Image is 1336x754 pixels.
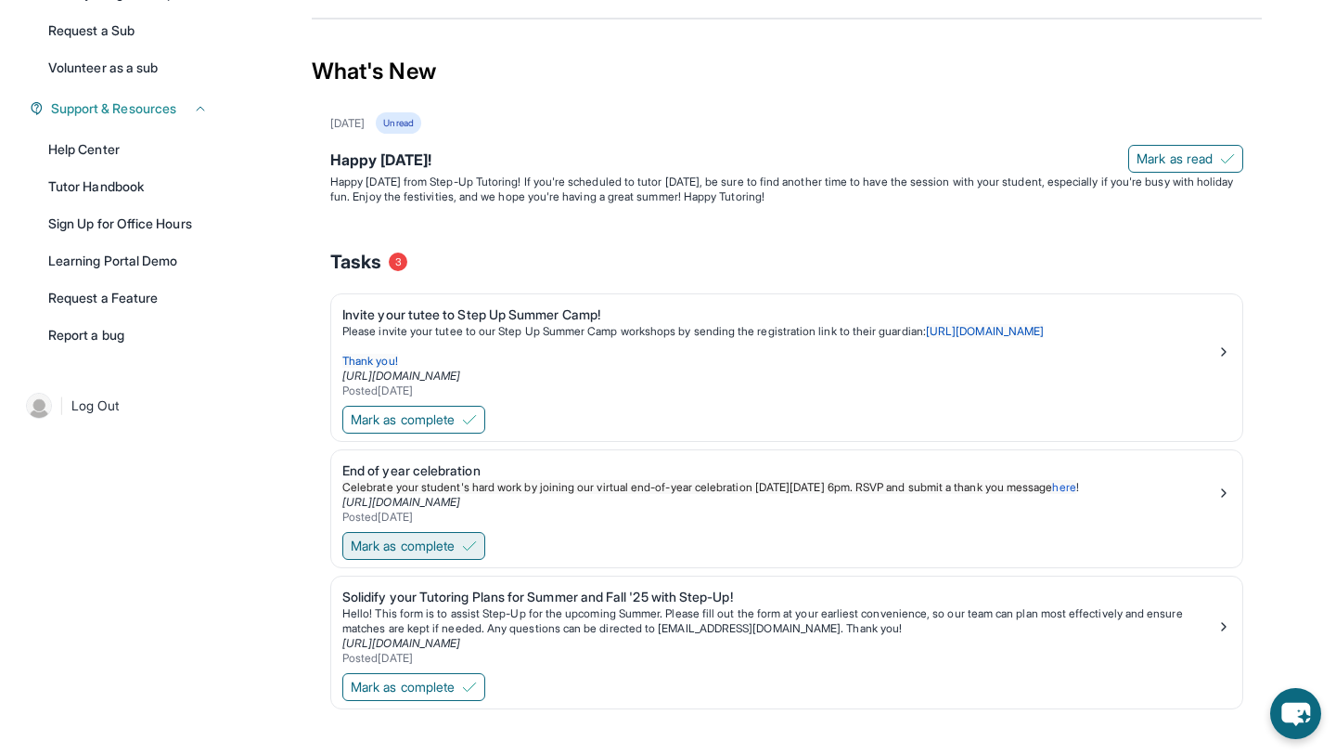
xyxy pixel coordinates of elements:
[19,385,219,426] a: |Log Out
[342,673,485,701] button: Mark as complete
[342,651,1216,666] div: Posted [DATE]
[37,51,219,84] a: Volunteer as a sub
[342,406,485,434] button: Mark as complete
[51,99,176,118] span: Support & Resources
[342,383,1216,398] div: Posted [DATE]
[342,305,1216,324] div: Invite your tutee to Step Up Summer Camp!
[342,495,460,509] a: [URL][DOMAIN_NAME]
[37,244,219,278] a: Learning Portal Demo
[330,249,381,275] span: Tasks
[37,281,219,315] a: Request a Feature
[71,396,120,415] span: Log Out
[331,450,1242,528] a: End of year celebrationCelebrate your student's hard work by joining our virtual end-of-year cele...
[1270,688,1321,739] button: chat-button
[462,539,477,553] img: Mark as complete
[342,510,1216,525] div: Posted [DATE]
[462,680,477,695] img: Mark as complete
[37,133,219,166] a: Help Center
[37,14,219,47] a: Request a Sub
[462,412,477,427] img: Mark as complete
[44,99,208,118] button: Support & Resources
[342,461,1216,480] div: End of year celebration
[351,537,455,555] span: Mark as complete
[59,395,64,417] span: |
[376,112,420,134] div: Unread
[331,294,1242,402] a: Invite your tutee to Step Up Summer Camp!Please invite your tutee to our Step Up Summer Camp work...
[330,149,1243,175] div: Happy [DATE]!
[389,253,407,271] span: 3
[1052,480,1075,494] a: here
[1128,145,1243,173] button: Mark as read
[926,324,1044,338] a: [URL][DOMAIN_NAME]
[331,577,1242,669] a: Solidify your Tutoring Plans for Summer and Fall '25 with Step-Up!Hello! This form is to assist S...
[342,606,1216,636] p: Hello! This form is to assist Step-Up for the upcoming Summer. Please fill out the form at your e...
[342,480,1216,495] p: !
[312,31,1262,112] div: What's New
[37,318,219,352] a: Report a bug
[342,324,1216,339] p: Please invite your tutee to our Step Up Summer Camp workshops by sending the registration link to...
[330,175,1243,204] p: Happy [DATE] from Step-Up Tutoring! If you're scheduled to tutor [DATE], be sure to find another ...
[342,588,1216,606] div: Solidify your Tutoring Plans for Summer and Fall '25 with Step-Up!
[37,207,219,240] a: Sign Up for Office Hours
[342,480,1052,494] span: Celebrate your student's hard work by joining our virtual end-of-year celebration [DATE][DATE] 6p...
[330,116,365,131] div: [DATE]
[351,410,455,429] span: Mark as complete
[37,170,219,203] a: Tutor Handbook
[351,678,455,696] span: Mark as complete
[342,354,398,368] span: Thank you!
[26,393,52,419] img: user-img
[342,532,485,560] button: Mark as complete
[342,369,460,383] a: [URL][DOMAIN_NAME]
[1137,149,1213,168] span: Mark as read
[342,636,460,650] a: [URL][DOMAIN_NAME]
[1220,151,1235,166] img: Mark as read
